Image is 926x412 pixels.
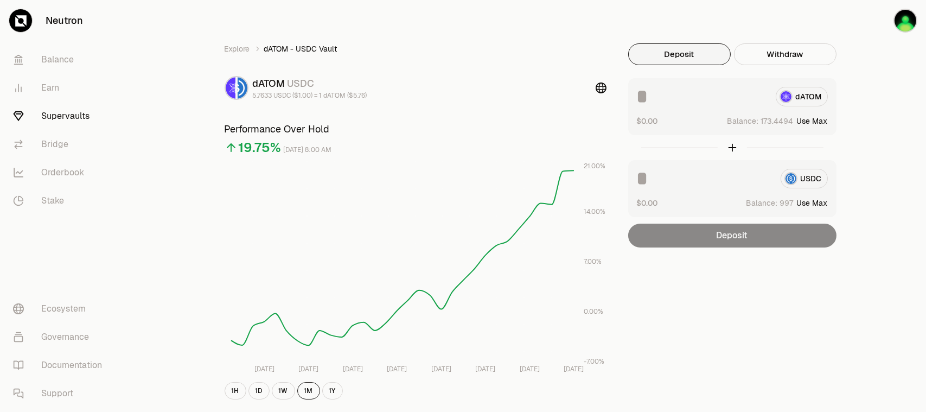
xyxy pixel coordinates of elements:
tspan: [DATE] [342,365,362,374]
div: 5.7633 USDC ($1.00) = 1 dATOM ($5.76) [253,91,367,100]
a: Explore [225,43,250,54]
button: $0.00 [637,115,658,126]
div: dATOM [253,76,367,91]
span: Balance: [727,116,759,126]
h3: Performance Over Hold [225,122,606,137]
img: dATOM Logo [226,77,235,99]
tspan: [DATE] [519,365,539,374]
button: Deposit [628,43,731,65]
tspan: [DATE] [254,365,274,374]
span: dATOM - USDC Vault [264,43,337,54]
tspan: [DATE] [475,365,495,374]
a: Bridge [4,130,117,159]
button: 1M [297,382,320,400]
button: Use Max [797,116,828,126]
tspan: -7.00% [584,357,604,366]
a: Supervaults [4,102,117,130]
span: USDC [288,77,315,90]
nav: breadcrumb [225,43,606,54]
img: cold wallet 60 [893,9,917,33]
a: Orderbook [4,159,117,187]
button: Use Max [797,198,828,208]
a: Support [4,379,117,408]
a: Documentation [4,351,117,379]
div: 19.75% [239,139,282,156]
img: USDC Logo [238,77,247,99]
tspan: 7.00% [584,257,602,266]
button: $0.00 [637,197,658,208]
button: 1D [248,382,270,400]
div: [DATE] 8:00 AM [284,144,332,156]
button: 1W [272,382,295,400]
a: Earn [4,74,117,102]
span: Balance: [746,198,778,208]
button: 1Y [322,382,343,400]
tspan: [DATE] [387,365,407,374]
tspan: 0.00% [584,307,603,316]
a: Governance [4,323,117,351]
button: Withdraw [734,43,836,65]
tspan: [DATE] [298,365,318,374]
a: Ecosystem [4,295,117,323]
tspan: [DATE] [431,365,451,374]
tspan: 21.00% [584,162,605,170]
button: 1H [225,382,246,400]
a: Balance [4,46,117,74]
tspan: 14.00% [584,207,605,216]
a: Stake [4,187,117,215]
tspan: [DATE] [564,365,584,374]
